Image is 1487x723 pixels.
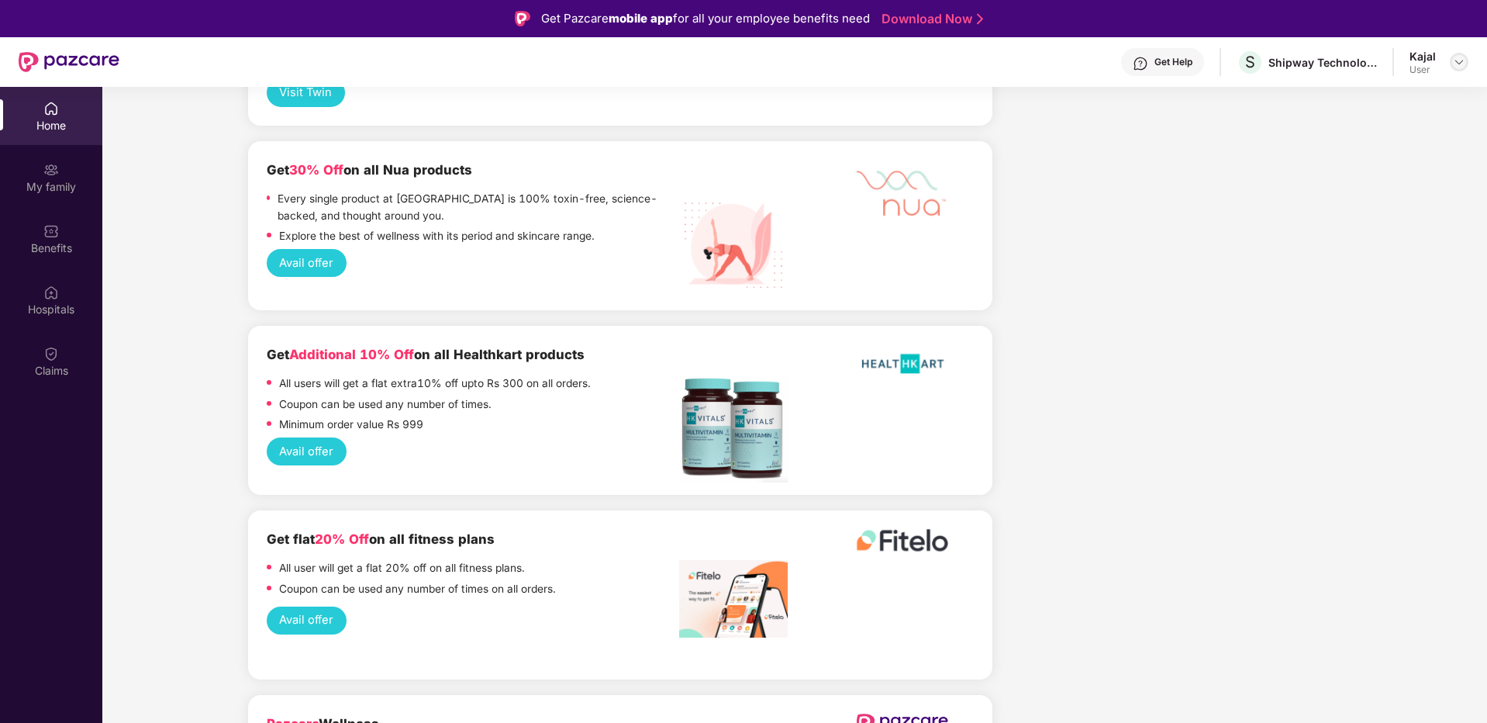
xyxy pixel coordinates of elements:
button: Avail offer [267,249,347,278]
div: Shipway Technology Pvt. Ltd [1268,55,1377,70]
b: Get on all Nua products [267,162,472,178]
p: Every single product at [GEOGRAPHIC_DATA] is 100% toxin-free, science-backed, and thought around ... [278,191,679,224]
img: fitelo%20logo.png [856,529,949,552]
button: Avail offer [267,607,347,635]
span: 20% Off [315,531,369,547]
img: svg+xml;base64,PHN2ZyBpZD0iQmVuZWZpdHMiIHhtbG5zPSJodHRwOi8vd3d3LnczLm9yZy8yMDAwL3N2ZyIgd2lkdGg9Ij... [43,223,59,239]
p: All users will get a flat extra10% off upto Rs 300 on all orders. [279,375,591,393]
div: Kajal [1409,49,1436,64]
b: Get on all Healthkart products [267,347,585,362]
img: Nua%20Products.png [679,191,788,299]
img: svg+xml;base64,PHN2ZyBpZD0iSGVscC0zMngzMiIgeG1sbnM9Imh0dHA6Ly93d3cudzMub3JnLzIwMDAvc3ZnIiB3aWR0aD... [1133,56,1148,71]
img: Stroke [977,11,983,27]
button: Visit Twin [267,78,345,107]
a: Download Now [882,11,978,27]
img: New Pazcare Logo [19,52,119,72]
span: Additional 10% Off [289,347,414,362]
span: 30% Off [289,162,343,178]
img: Logo [515,11,530,26]
img: svg+xml;base64,PHN2ZyBpZD0iSG9tZSIgeG1sbnM9Imh0dHA6Ly93d3cudzMub3JnLzIwMDAvc3ZnIiB3aWR0aD0iMjAiIG... [43,101,59,116]
p: All user will get a flat 20% off on all fitness plans. [279,560,525,577]
p: Explore the best of wellness with its period and skincare range. [279,228,595,245]
img: Mask%20Group%20527.png [856,160,949,221]
div: User [1409,64,1436,76]
img: svg+xml;base64,PHN2ZyB3aWR0aD0iMjAiIGhlaWdodD0iMjAiIHZpZXdCb3g9IjAgMCAyMCAyMCIgZmlsbD0ibm9uZSIgeG... [43,162,59,178]
strong: mobile app [609,11,673,26]
p: Coupon can be used any number of times on all orders. [279,581,556,598]
img: svg+xml;base64,PHN2ZyBpZD0iSG9zcGl0YWxzIiB4bWxucz0iaHR0cDovL3d3dy53My5vcmcvMjAwMC9zdmciIHdpZHRoPS... [43,285,59,300]
img: svg+xml;base64,PHN2ZyBpZD0iRHJvcGRvd24tMzJ4MzIiIHhtbG5zPSJodHRwOi8vd3d3LnczLm9yZy8yMDAwL3N2ZyIgd2... [1453,56,1465,68]
img: Screenshot%202022-11-18%20at%2012.17.25%20PM.png [679,375,788,483]
img: svg+xml;base64,PHN2ZyBpZD0iQ2xhaW0iIHhtbG5zPSJodHRwOi8vd3d3LnczLm9yZy8yMDAwL3N2ZyIgd2lkdGg9IjIwIi... [43,346,59,361]
span: S [1245,53,1255,71]
img: image%20fitelo.jpeg [679,560,788,638]
div: Get Pazcare for all your employee benefits need [541,9,870,28]
div: Get Help [1154,56,1192,68]
p: Minimum order value Rs 999 [279,417,423,434]
img: HealthKart-Logo-702x526.png [856,344,949,383]
button: Avail offer [267,438,347,466]
b: Get flat on all fitness plans [267,531,495,547]
p: Coupon can be used any number of times. [279,396,492,413]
